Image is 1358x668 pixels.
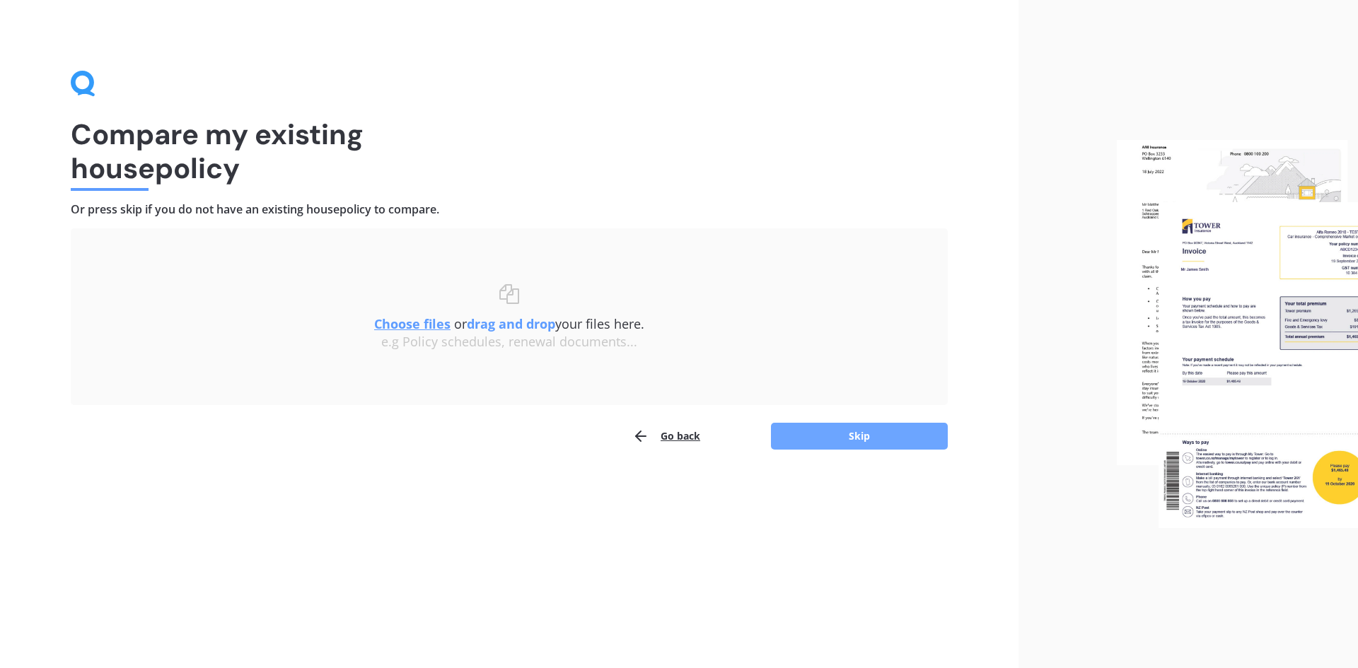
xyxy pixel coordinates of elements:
div: e.g Policy schedules, renewal documents... [99,334,919,350]
h4: Or press skip if you do not have an existing house policy to compare. [71,202,948,217]
span: or your files here. [374,315,644,332]
button: Go back [632,422,700,450]
h1: Compare my existing house policy [71,117,948,185]
img: files.webp [1117,140,1358,529]
b: drag and drop [467,315,555,332]
button: Skip [771,423,948,450]
u: Choose files [374,315,451,332]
